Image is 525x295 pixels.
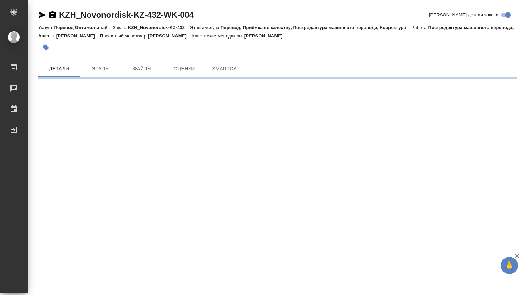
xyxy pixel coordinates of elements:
[38,11,47,19] button: Скопировать ссылку для ЯМессенджера
[128,25,190,30] p: KZH_Novonordisk-KZ-432
[38,40,54,55] button: Добавить тэг
[38,25,54,30] p: Услуга
[503,258,515,273] span: 🙏
[209,65,243,73] span: SmartCat
[59,10,194,19] a: KZH_Novonordisk-KZ-432-WK-004
[411,25,428,30] p: Работа
[429,11,498,18] span: [PERSON_NAME] детали заказа
[244,33,288,39] p: [PERSON_NAME]
[48,11,57,19] button: Скопировать ссылку
[126,65,159,73] span: Файлы
[192,33,244,39] p: Клиентские менеджеры
[167,65,201,73] span: Оценки
[190,25,221,30] p: Этапы услуги
[148,33,192,39] p: [PERSON_NAME]
[42,65,76,73] span: Детали
[501,257,518,274] button: 🙏
[54,25,113,30] p: Перевод Оптимальный
[100,33,148,39] p: Проектный менеджер
[84,65,117,73] span: Этапы
[113,25,128,30] p: Заказ:
[221,25,411,30] p: Перевод, Приёмка по качеству, Постредактура машинного перевода, Корректура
